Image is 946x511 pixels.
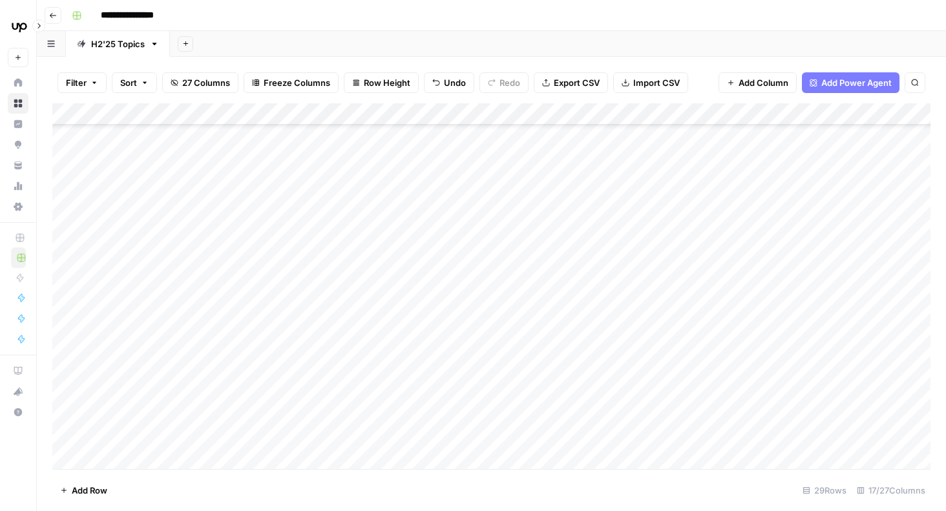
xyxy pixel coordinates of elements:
button: Add Column [719,72,797,93]
a: Insights [8,114,28,134]
span: Sort [120,76,137,89]
button: Help + Support [8,402,28,422]
span: Add Power Agent [821,76,892,89]
button: Freeze Columns [244,72,339,93]
span: Undo [444,76,466,89]
a: Usage [8,176,28,196]
div: 29 Rows [797,480,852,501]
a: Settings [8,196,28,217]
span: Import CSV [633,76,680,89]
button: Filter [58,72,107,93]
a: Home [8,72,28,93]
a: Opportunities [8,134,28,155]
button: Workspace: Upwork [8,10,28,43]
button: Export CSV [534,72,608,93]
button: Add Power Agent [802,72,899,93]
button: Redo [479,72,529,93]
span: Add Row [72,484,107,497]
span: Freeze Columns [264,76,330,89]
span: Add Column [739,76,788,89]
span: Export CSV [554,76,600,89]
a: H2'25 Topics [66,31,170,57]
span: Row Height [364,76,410,89]
a: AirOps Academy [8,360,28,381]
button: 27 Columns [162,72,238,93]
div: 17/27 Columns [852,480,930,501]
button: Sort [112,72,157,93]
span: 27 Columns [182,76,230,89]
a: Browse [8,93,28,114]
img: Upwork Logo [8,15,31,38]
span: Redo [499,76,520,89]
span: Filter [66,76,87,89]
button: What's new? [8,381,28,402]
a: Your Data [8,155,28,176]
div: H2'25 Topics [91,37,145,50]
div: What's new? [8,382,28,401]
button: Undo [424,72,474,93]
button: Import CSV [613,72,688,93]
button: Add Row [52,480,115,501]
button: Row Height [344,72,419,93]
